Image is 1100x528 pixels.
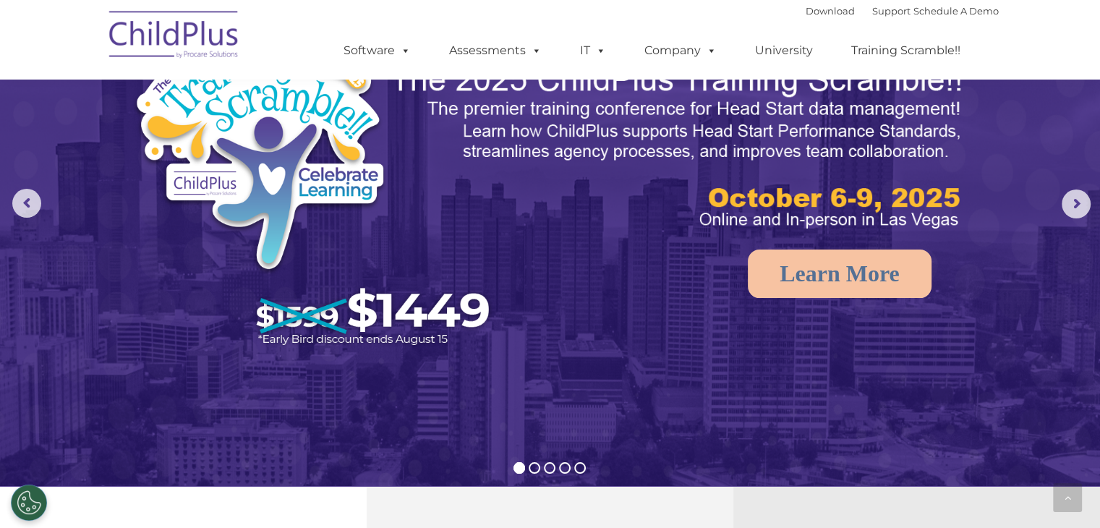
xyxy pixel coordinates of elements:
a: University [741,36,827,65]
button: Cookies Settings [11,485,47,521]
a: Training Scramble!! [837,36,975,65]
a: Assessments [435,36,556,65]
img: ChildPlus by Procare Solutions [102,1,247,73]
span: Last name [201,95,245,106]
a: Learn More [748,250,931,298]
a: Software [329,36,425,65]
font: | [806,5,999,17]
span: Phone number [201,155,263,166]
iframe: Chat Widget [864,372,1100,528]
a: Schedule A Demo [913,5,999,17]
a: Company [630,36,731,65]
a: IT [566,36,621,65]
a: Download [806,5,855,17]
a: Support [872,5,911,17]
